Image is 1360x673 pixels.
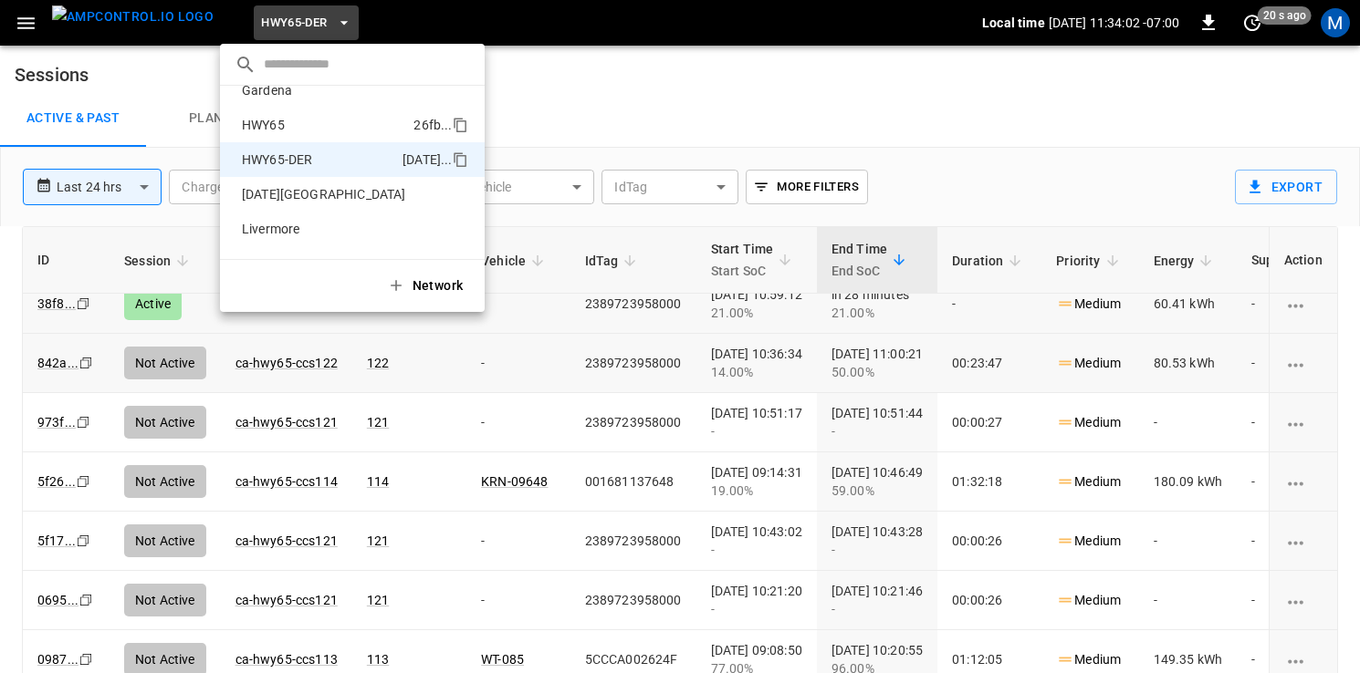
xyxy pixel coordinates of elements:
div: copy [451,114,471,136]
p: HWY65-DER [235,150,403,169]
p: Livermore [235,220,413,238]
p: [DATE][GEOGRAPHIC_DATA] [235,185,413,203]
div: copy [451,149,471,171]
p: PoLB [235,254,411,273]
button: Network [376,267,478,305]
p: Gardena [235,81,412,99]
p: HWY65 [235,116,413,134]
